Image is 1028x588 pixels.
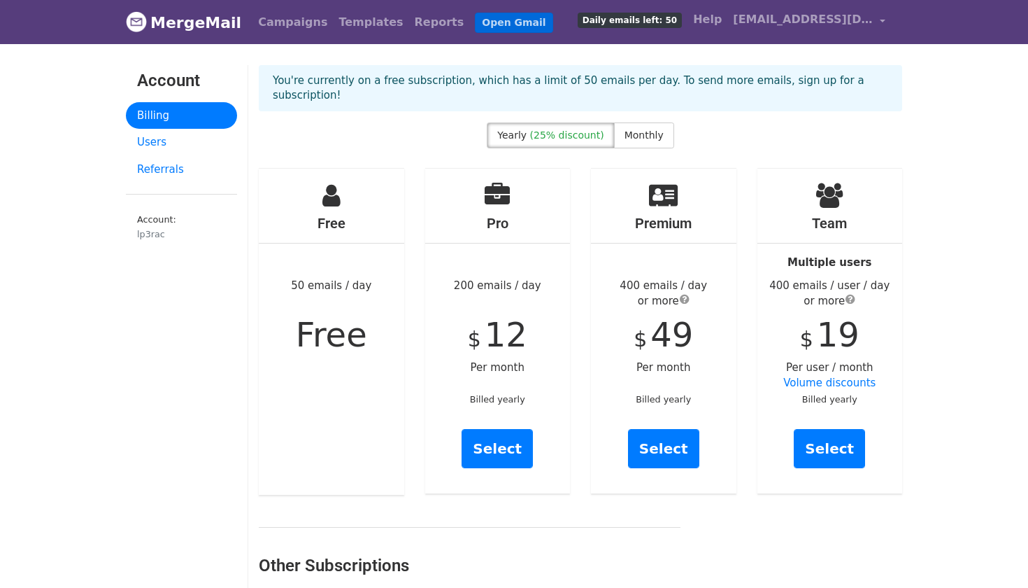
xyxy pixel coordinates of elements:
span: Yearly [497,129,527,141]
h4: Free [259,215,404,232]
a: Volume discounts [783,377,876,389]
div: 400 emails / day or more [591,278,736,309]
span: 19 [817,315,859,354]
a: Select [628,429,699,468]
span: (25% discount) [530,129,604,141]
span: $ [634,327,647,351]
h3: Other Subscriptions [259,556,680,576]
small: Billed yearly [802,394,857,405]
a: MergeMail [126,8,241,37]
p: You're currently on a free subscription, which has a limit of 50 emails per day. To send more ema... [273,73,888,103]
h4: Team [757,215,903,232]
h4: Pro [425,215,571,232]
iframe: Chat Widget [958,521,1028,588]
span: Daily emails left: 50 [578,13,682,28]
a: Referrals [126,156,237,183]
a: Open Gmail [475,13,552,33]
a: Daily emails left: 50 [572,6,687,34]
div: Per month [591,169,736,493]
a: Select [794,429,865,468]
span: Free [296,315,367,354]
a: Users [126,129,237,156]
a: Billing [126,102,237,129]
span: 49 [650,315,693,354]
a: Campaigns [252,8,333,36]
a: Templates [333,8,408,36]
a: [EMAIL_ADDRESS][DOMAIN_NAME] [727,6,891,38]
a: Select [462,429,533,468]
span: 12 [485,315,527,354]
span: Monthly [624,129,664,141]
span: [EMAIL_ADDRESS][DOMAIN_NAME] [733,11,873,28]
small: Account: [137,214,226,241]
small: Billed yearly [470,394,525,405]
h4: Premium [591,215,736,232]
small: Billed yearly [636,394,691,405]
span: $ [468,327,481,351]
div: lp3rac [137,227,226,241]
h3: Account [137,71,226,91]
span: $ [800,327,813,351]
div: 400 emails / user / day or more [757,278,903,309]
div: 50 emails / day [259,169,404,495]
div: 200 emails / day Per month [425,169,571,493]
strong: Multiple users [787,256,871,269]
img: MergeMail logo [126,11,147,32]
a: Reports [409,8,470,36]
a: Help [687,6,727,34]
div: Per user / month [757,169,903,493]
